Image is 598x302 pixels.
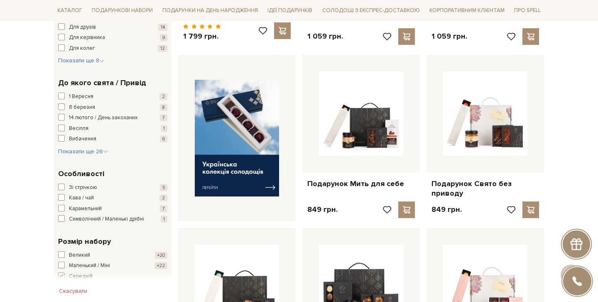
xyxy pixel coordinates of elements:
button: Для колег 12 [58,44,167,53]
button: Символічний / Маленькі дрібні 1 [58,215,167,223]
button: Зі стрічкою 5 [58,184,167,192]
span: Подарунки на День народження [159,4,261,17]
span: 8 [160,104,167,111]
span: Символічний / Маленькі дрібні [69,215,144,223]
p: 1 059 грн. [307,32,343,41]
span: 1 [161,216,167,223]
a: Корпоративним клієнтам [426,3,508,17]
button: Маленький / Міні +22 [58,262,167,270]
span: 1 [161,125,167,132]
span: 7 [160,205,167,212]
span: Для керівника [69,34,105,42]
span: 9 [160,34,167,41]
span: Для колег [69,44,95,53]
button: Вибачення 6 [58,135,167,143]
span: 2 [159,194,167,201]
span: 7 [160,114,167,121]
span: Показати ще 8 [58,57,104,64]
button: 8 березня 8 [58,103,167,112]
span: 6 [160,135,167,142]
button: Для друзів 14 [58,23,167,32]
p: 849 грн. [431,205,462,214]
span: 1 Вересня [69,93,93,101]
span: 8 березня [69,103,95,112]
span: 12 [158,45,167,52]
button: Середній [58,273,167,281]
a: Солодощі з експрес-доставкою [319,3,423,17]
span: Весілля [69,125,88,133]
span: Показати ще 26 [58,148,108,155]
span: 5 [160,184,167,191]
span: Середній [69,273,93,281]
span: Розмір набору [58,236,111,247]
button: 1 Вересня 2 [58,93,167,101]
button: Показати ще 8 [58,56,104,65]
span: Каталог [54,4,86,17]
span: До якого свята / Привід [58,77,146,88]
span: Кава / чай [69,194,94,202]
span: 2 [159,93,167,100]
button: Для керівника 9 [58,34,167,42]
p: 1 799 грн. [183,32,221,41]
a: Подарунок Мить для себе [307,179,415,189]
span: Карамельний [69,205,102,213]
span: Великий [69,251,90,260]
button: Великий +20 [58,251,167,260]
span: Маленький / Міні [69,262,110,270]
span: Подарункові набори [88,4,156,17]
button: Кава / чай 2 [58,194,167,202]
button: 14 лютого / День закоханих 7 [58,114,167,122]
button: Показати ще 26 [58,147,108,156]
button: Карамельний 7 [58,205,167,213]
span: Ідеї подарунків [264,4,316,17]
a: Подарунок Свято без приводу [431,179,539,199]
button: Скасувати [54,285,92,298]
span: Для друзів [69,23,96,32]
span: Про Spell [511,4,544,17]
span: +22 [154,262,167,269]
span: Особливості [58,168,104,179]
span: Зі стрічкою [69,184,97,192]
span: Вибачення [69,135,96,143]
p: 1 059 грн. [431,32,467,41]
span: +20 [155,252,167,259]
p: 849 грн. [307,205,338,214]
span: 14 лютого / День закоханих [69,114,137,122]
span: 14 [158,24,167,31]
button: Весілля 1 [58,125,167,133]
img: banner [195,80,279,196]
